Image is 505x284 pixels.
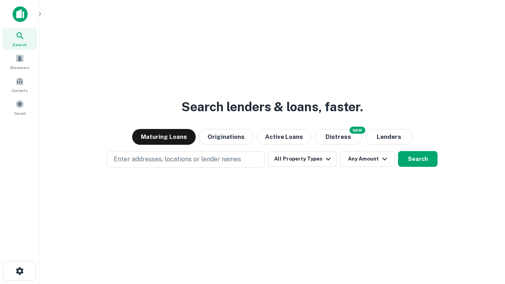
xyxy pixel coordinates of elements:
[268,151,337,167] button: All Property Types
[199,129,253,145] button: Originations
[2,74,37,95] a: Contacts
[365,129,413,145] button: Lenders
[13,6,28,22] img: capitalize-icon.png
[2,97,37,118] a: Saved
[10,64,29,71] span: Borrowers
[466,196,505,234] iframe: Chat Widget
[13,41,27,48] span: Search
[14,110,26,116] span: Saved
[2,51,37,72] a: Borrowers
[340,151,395,167] button: Any Amount
[132,129,196,145] button: Maturing Loans
[12,87,28,93] span: Contacts
[114,155,241,164] p: Enter addresses, locations or lender names
[107,151,265,168] button: Enter addresses, locations or lender names
[398,151,438,167] button: Search
[181,97,363,116] h3: Search lenders & loans, faster.
[315,129,362,145] button: Search distressed loans with lien and other non-mortgage details.
[256,129,312,145] button: Active Loans
[350,127,365,134] div: NEW
[2,28,37,49] a: Search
